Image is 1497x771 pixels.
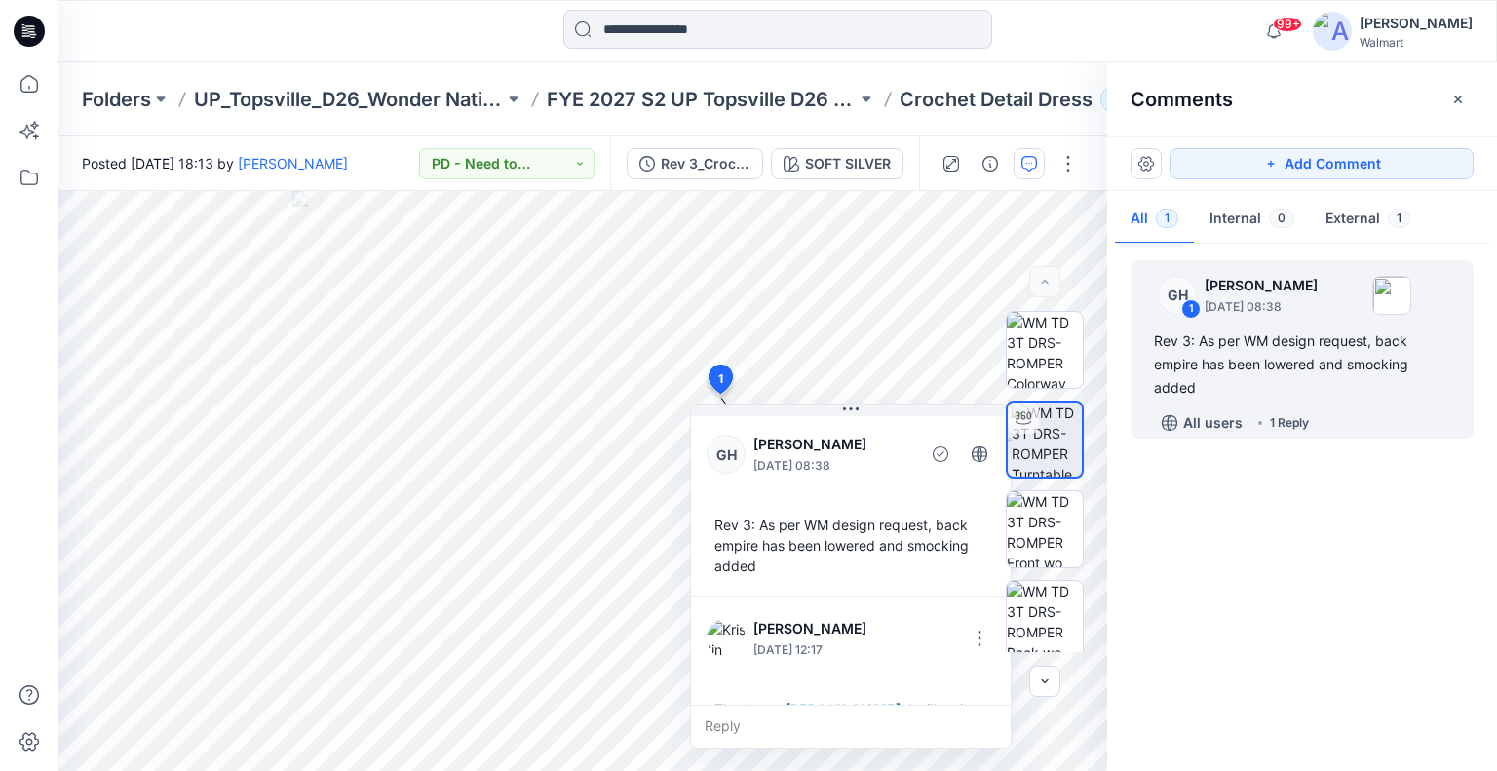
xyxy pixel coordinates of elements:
[753,640,882,660] p: [DATE] 12:17
[1131,88,1233,111] h2: Comments
[661,153,750,174] div: Rev 3_Crochet Detail Dress
[1183,411,1243,435] p: All users
[1007,491,1083,567] img: WM TD 3T DRS-ROMPER Front wo Avatar
[1154,407,1250,439] button: All users
[1115,195,1194,245] button: All
[1273,17,1302,32] span: 99+
[707,619,746,658] img: Kristin Veit
[238,155,348,172] a: [PERSON_NAME]
[1007,581,1083,657] img: WM TD 3T DRS-ROMPER Back wo Avatar
[805,153,891,174] div: SOFT SILVER
[1205,297,1318,317] p: [DATE] 08:38
[718,370,723,388] span: 1
[1012,403,1082,477] img: WM TD 3T DRS-ROMPER Turntable with Avatar
[1154,329,1450,400] div: Rev 3: As per WM design request, back empire has been lowered and smocking added
[627,148,763,179] button: Rev 3_Crochet Detail Dress
[707,507,995,584] div: Rev 3: As per WM design request, back empire has been lowered and smocking added
[1360,12,1473,35] div: [PERSON_NAME]
[82,86,151,113] a: Folders
[1310,195,1426,245] button: External
[1205,274,1318,297] p: [PERSON_NAME]
[707,435,746,474] div: GH
[1194,195,1310,245] button: Internal
[786,701,901,717] span: [PERSON_NAME]
[1360,35,1473,50] div: Walmart
[1270,413,1309,433] div: 1 Reply
[1269,209,1294,228] span: 0
[1181,299,1201,319] div: 1
[1313,12,1352,51] img: avatar
[1170,148,1474,179] button: Add Comment
[707,691,995,768] div: Thank you, . I will review this week and share feedback via ADM Recap charts.
[691,705,1011,748] div: Reply
[1158,276,1197,315] div: GH
[975,148,1006,179] button: Details
[1388,209,1410,228] span: 1
[771,148,903,179] button: SOFT SILVER
[194,86,504,113] a: UP_Topsville_D26_Wonder Nation_Toddler Girl
[1100,86,1165,113] button: 30
[82,153,348,173] span: Posted [DATE] 18:13 by
[1007,312,1083,388] img: WM TD 3T DRS-ROMPER Colorway wo Avatar
[753,617,882,640] p: [PERSON_NAME]
[753,456,912,476] p: [DATE] 08:38
[1156,209,1178,228] span: 1
[753,433,912,456] p: [PERSON_NAME]
[547,86,857,113] a: FYE 2027 S2 UP Topsville D26 Toddler Girl Wonder Nation
[900,86,1093,113] p: Crochet Detail Dress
